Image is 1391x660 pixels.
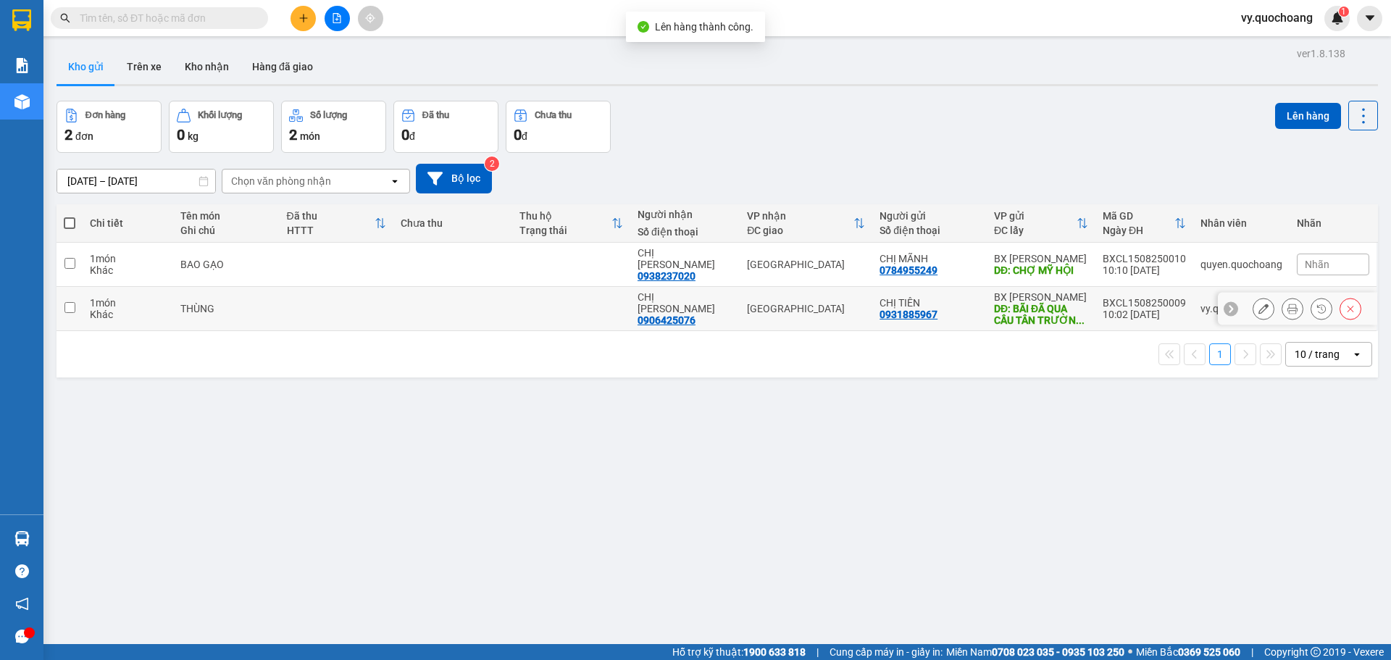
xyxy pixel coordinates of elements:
div: Người nhận [638,209,732,220]
div: 0931885967 [12,47,222,67]
button: Khối lượng0kg [169,101,274,153]
span: Gửi: [12,14,35,29]
span: Miền Bắc [1136,644,1240,660]
div: CHỊ TIÊN [12,30,222,47]
span: check-circle [638,21,649,33]
div: 0906425076 [638,314,695,326]
th: Toggle SortBy [1095,204,1193,243]
span: 2 [289,126,297,143]
span: kg [188,130,199,142]
span: 0 [177,126,185,143]
div: BAO GẠO [180,259,272,270]
div: Chi tiết [90,217,166,229]
div: DĐ: BÃI ĐÃ QUA CẦU TÂN TRƯỜNG 200M [994,303,1088,326]
div: Số điện thoại [638,226,732,238]
div: 10:10 [DATE] [1103,264,1186,276]
button: Đã thu0đ [393,101,498,153]
div: Số lượng [310,110,347,120]
sup: 2 [485,156,499,171]
strong: 0708 023 035 - 0935 103 250 [992,646,1124,658]
div: ver 1.8.138 [1297,46,1345,62]
th: Toggle SortBy [987,204,1095,243]
div: BXCL1508250009 [1103,297,1186,309]
span: copyright [1311,647,1321,657]
strong: 1900 633 818 [743,646,806,658]
div: quyen.quochoang [1200,259,1282,270]
button: 1 [1209,343,1231,365]
div: Đơn hàng [85,110,125,120]
span: 2 [64,126,72,143]
span: vy.quochoang [1229,9,1324,27]
span: Lên hàng thành công. [655,21,753,33]
img: warehouse-icon [14,531,30,546]
span: question-circle [15,564,29,578]
div: CHỊ LINH [638,291,732,314]
div: Nhãn [1297,217,1369,229]
span: Nhãn [1305,259,1329,270]
div: VP nhận [747,210,853,222]
button: Số lượng2món [281,101,386,153]
button: Kho gửi [57,49,115,84]
div: 0784955249 [880,264,937,276]
div: CHỊ MÃNH [880,253,979,264]
button: aim [358,6,383,31]
span: file-add [332,13,342,23]
div: BX [PERSON_NAME] [12,12,222,30]
div: 10:02 [DATE] [1103,309,1186,320]
div: Chưa thu [401,217,504,229]
input: Tìm tên, số ĐT hoặc mã đơn [80,10,251,26]
div: CHỊ TRANG [638,247,732,270]
span: search [60,13,70,23]
div: Thu hộ [519,210,611,222]
span: message [15,630,29,643]
div: Sửa đơn hàng [1253,298,1274,319]
div: Trạng thái [519,225,611,236]
div: CHỊ TIÊN [880,297,979,309]
span: | [816,644,819,660]
div: 10 / trang [1295,347,1340,362]
div: Đã thu [287,210,375,222]
strong: 0369 525 060 [1178,646,1240,658]
div: VP gửi [994,210,1077,222]
button: Bộ lọc [416,164,492,193]
div: [GEOGRAPHIC_DATA] [747,303,865,314]
button: Kho nhận [173,49,241,84]
input: Select a date range. [57,170,215,193]
div: Người gửi [880,210,979,222]
span: DĐ: [12,75,33,91]
div: Mã GD [1103,210,1174,222]
th: Toggle SortBy [740,204,872,243]
div: 1 món [90,297,166,309]
span: ⚪️ [1128,649,1132,655]
div: BXCL1508250010 [1103,253,1186,264]
button: plus [291,6,316,31]
button: Đơn hàng2đơn [57,101,162,153]
div: 1 món [90,253,166,264]
svg: open [1351,348,1363,360]
div: Ngày ĐH [1103,225,1174,236]
div: Đã thu [422,110,449,120]
img: logo-vxr [12,9,31,31]
div: Số điện thoại [880,225,979,236]
span: caret-down [1363,12,1377,25]
div: Nhân viên [1200,217,1282,229]
button: file-add [325,6,350,31]
img: warehouse-icon [14,94,30,109]
span: Hỗ trợ kỹ thuật: [672,644,806,660]
button: Chưa thu0đ [506,101,611,153]
span: đ [409,130,415,142]
span: Miền Nam [946,644,1124,660]
svg: open [389,175,401,187]
div: DĐ: CHỢ MỸ HỘI [994,264,1088,276]
div: Ghi chú [180,225,272,236]
img: icon-new-feature [1331,12,1344,25]
div: BX [PERSON_NAME] [994,291,1088,303]
span: đơn [75,130,93,142]
button: Lên hàng [1275,103,1341,129]
span: BÃI ĐÃ QUA [GEOGRAPHIC_DATA] [12,67,222,118]
button: Trên xe [115,49,173,84]
div: 0938237020 [638,270,695,282]
div: 0931885967 [880,309,937,320]
span: 0 [401,126,409,143]
span: món [300,130,320,142]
